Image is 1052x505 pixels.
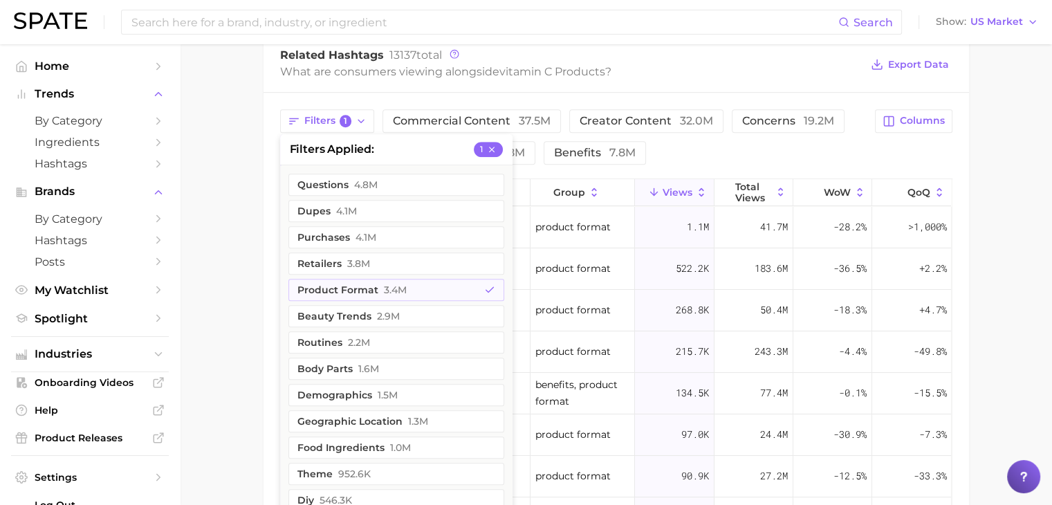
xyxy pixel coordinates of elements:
span: 1 [340,115,352,127]
button: retailers [288,252,504,275]
span: 41.7m [760,219,788,235]
span: 215.7k [676,343,709,360]
span: 183.6m [755,260,788,277]
span: Show [936,18,966,26]
button: dupes [288,200,504,222]
span: 90.9k [681,468,709,484]
span: 37.5m [519,114,551,127]
span: Brands [35,185,145,198]
span: Onboarding Videos [35,376,145,389]
span: by Category [35,114,145,127]
span: product format [535,343,611,360]
span: Posts [35,255,145,268]
span: Hashtags [35,157,145,170]
span: vitamin c products [499,65,605,78]
button: Total Views [714,179,793,206]
button: WoW [793,179,872,206]
span: Spotlight [35,312,145,325]
span: 4.1m [356,232,376,243]
a: Home [11,55,169,77]
button: routines [288,331,504,353]
span: -18.3% [833,302,867,318]
a: Onboarding Videos [11,372,169,393]
a: Hashtags [11,230,169,251]
button: 1 [474,142,503,157]
span: 77.4m [760,385,788,401]
span: 13137 [389,48,416,62]
button: group [530,179,636,206]
span: Product Releases [35,432,145,444]
span: -12.5% [833,468,867,484]
span: 2.2m [348,337,370,348]
span: 243.3m [755,343,788,360]
span: 1.5m [378,389,398,401]
span: WoW [824,187,851,198]
a: Settings [11,467,169,488]
button: body parts [288,358,504,380]
span: Help [35,404,145,416]
button: vitamin c products#moisturizerproduct format90.9k27.2m-12.5%-33.3% [281,456,952,497]
button: geographic location [288,410,504,432]
span: Ingredients [35,136,145,149]
button: Views [635,179,714,206]
span: Related Hashtags [280,48,384,62]
span: commercial content [393,116,551,127]
span: Export Data [888,59,949,71]
span: +2.2% [919,260,946,277]
img: SPATE [14,12,87,29]
span: Trends [35,88,145,100]
span: Hashtags [35,234,145,247]
span: -15.5% [913,385,946,401]
span: Settings [35,471,145,484]
span: 1.3m [408,416,428,427]
span: 19.2m [804,114,834,127]
span: Total Views [735,181,772,203]
button: Export Data [867,55,952,74]
span: 7.8m [609,146,636,159]
a: Hashtags [11,153,169,174]
span: group [553,187,585,198]
a: by Category [11,208,169,230]
span: -33.3% [913,468,946,484]
span: 24.4m [760,426,788,443]
span: product format [535,219,611,235]
span: -0.1% [839,385,867,401]
button: vitamin c products#sunscreenproduct format215.7k243.3m-4.4%-49.8% [281,331,952,373]
span: -36.5% [833,260,867,277]
span: 3.8m [347,258,370,269]
span: US Market [970,18,1023,26]
span: 1.6m [358,363,379,374]
span: 3.4m [384,284,407,295]
span: >1,000% [907,220,946,233]
button: Columns [875,109,952,133]
span: 4.1m [336,205,357,217]
span: 4.8m [354,179,378,190]
a: My Watchlist [11,279,169,301]
span: product format [535,468,611,484]
span: -49.8% [913,343,946,360]
span: product format [535,426,611,443]
span: total [389,48,442,62]
span: -28.2% [833,219,867,235]
span: 1.1m [687,219,709,235]
button: food ingredients [288,437,504,459]
span: Industries [35,348,145,360]
span: 134.5k [676,385,709,401]
span: My Watchlist [35,284,145,297]
button: Trends [11,84,169,104]
button: demographics [288,384,504,406]
span: 27.2m [760,468,788,484]
a: by Category [11,110,169,131]
a: Product Releases [11,428,169,448]
span: creator content [580,116,713,127]
button: vitamin c products#testproduct format1.1m41.7m-28.2%>1,000% [281,207,952,248]
span: concerns [742,116,834,127]
div: What are consumers viewing alongside ? [280,62,861,81]
span: 32.0m [680,114,713,127]
button: Filters1 [280,109,375,133]
span: Views [663,187,692,198]
button: beauty trends [288,305,504,327]
a: Ingredients [11,131,169,153]
button: Industries [11,344,169,365]
span: 268.8k [676,302,709,318]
